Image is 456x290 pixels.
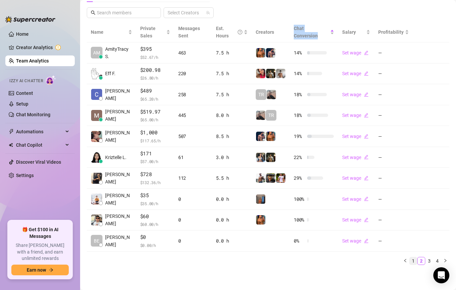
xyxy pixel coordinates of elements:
[178,133,208,140] div: 507
[140,108,170,116] span: $519.97
[434,257,441,265] a: 4
[364,71,369,76] span: edit
[178,237,208,245] div: 0
[11,242,69,262] span: Share [PERSON_NAME] with a friend, and earn unlimited rewards
[140,54,170,60] span: $ 52.67 /h
[252,22,290,42] th: Creators
[178,195,208,203] div: 0
[418,257,425,265] a: 2
[238,25,242,39] span: question-circle
[140,26,156,38] span: Private Sales
[266,173,275,183] img: Nathan
[5,16,55,23] img: logo-BBDzfeDw.svg
[342,175,369,181] a: Set wageedit
[105,87,132,102] span: [PERSON_NAME]
[91,152,102,163] img: Kriztelle L.
[425,257,433,265] li: 3
[27,267,46,273] span: Earn now
[140,191,170,199] span: $35
[140,66,170,74] span: $200.98
[91,193,102,204] img: Jayson Roa
[364,50,369,55] span: edit
[342,92,369,97] a: Set wageedit
[256,215,265,225] img: JG
[364,155,369,159] span: edit
[342,71,369,76] a: Set wageedit
[16,126,63,137] span: Automations
[216,112,248,119] div: 8.0 h
[433,257,441,265] li: 4
[256,48,265,57] img: JG
[206,11,210,15] span: team
[364,217,369,222] span: edit
[216,237,248,245] div: 0.0 h
[9,143,13,147] img: Chat Copilot
[374,63,413,85] td: —
[364,196,369,201] span: edit
[178,112,208,119] div: 445
[178,174,208,182] div: 112
[16,42,69,53] a: Creator Analytics exclamation-circle
[256,173,265,183] img: JUSTIN
[140,137,170,144] span: $ 117.65 /h
[403,259,407,263] span: left
[256,194,265,204] img: Wayne
[401,257,409,265] li: Previous Page
[374,210,413,231] td: —
[216,195,248,203] div: 0.0 h
[256,132,265,141] img: Axel
[9,78,43,84] span: Izzy AI Chatter
[140,200,170,207] span: $ 35.00 /h
[178,91,208,98] div: 258
[87,22,136,42] th: Name
[267,90,276,99] img: LC
[216,25,243,39] div: Est. Hours
[266,132,275,141] img: JG
[91,68,102,79] img: Eff Francisco
[294,154,304,161] span: 22 %
[140,242,170,249] span: $ 0.00 /h
[294,216,304,224] span: 100 %
[178,49,208,56] div: 463
[9,129,14,134] span: thunderbolt
[105,171,132,185] span: [PERSON_NAME]
[294,26,318,38] span: Chat Conversion
[140,170,170,178] span: $728
[342,50,369,55] a: Set wageedit
[410,257,417,265] a: 1
[294,195,304,203] span: 100 %
[294,133,304,140] span: 19 %
[256,153,265,162] img: Katy
[91,28,127,36] span: Name
[140,45,170,53] span: $395
[105,45,132,60] span: AmityTracy S.
[105,129,132,144] span: [PERSON_NAME]
[433,267,449,283] div: Open Intercom Messenger
[91,214,102,226] img: Rick Gino Tarce…
[374,126,413,147] td: —
[140,150,170,158] span: $171
[374,147,413,168] td: —
[140,158,170,165] span: $ 57.00 /h
[11,227,69,240] span: 🎁 Get $100 in AI Messages
[91,10,95,15] span: search
[441,257,449,265] li: Next Page
[140,179,170,186] span: $ 132.36 /h
[364,113,369,118] span: edit
[216,174,248,182] div: 5.5 h
[46,75,56,85] img: AI Chatter
[105,192,132,206] span: [PERSON_NAME]
[294,174,304,182] span: 29 %
[140,212,170,221] span: $60
[443,259,447,263] span: right
[374,42,413,63] td: —
[16,112,50,117] a: Chat Monitoring
[216,154,248,161] div: 3.0 h
[216,70,248,77] div: 7.5 h
[294,49,304,56] span: 14 %
[256,111,265,120] img: LC
[105,212,132,227] span: [PERSON_NAME]
[16,140,63,150] span: Chat Copilot
[364,134,369,139] span: edit
[178,26,200,38] span: Messages Sent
